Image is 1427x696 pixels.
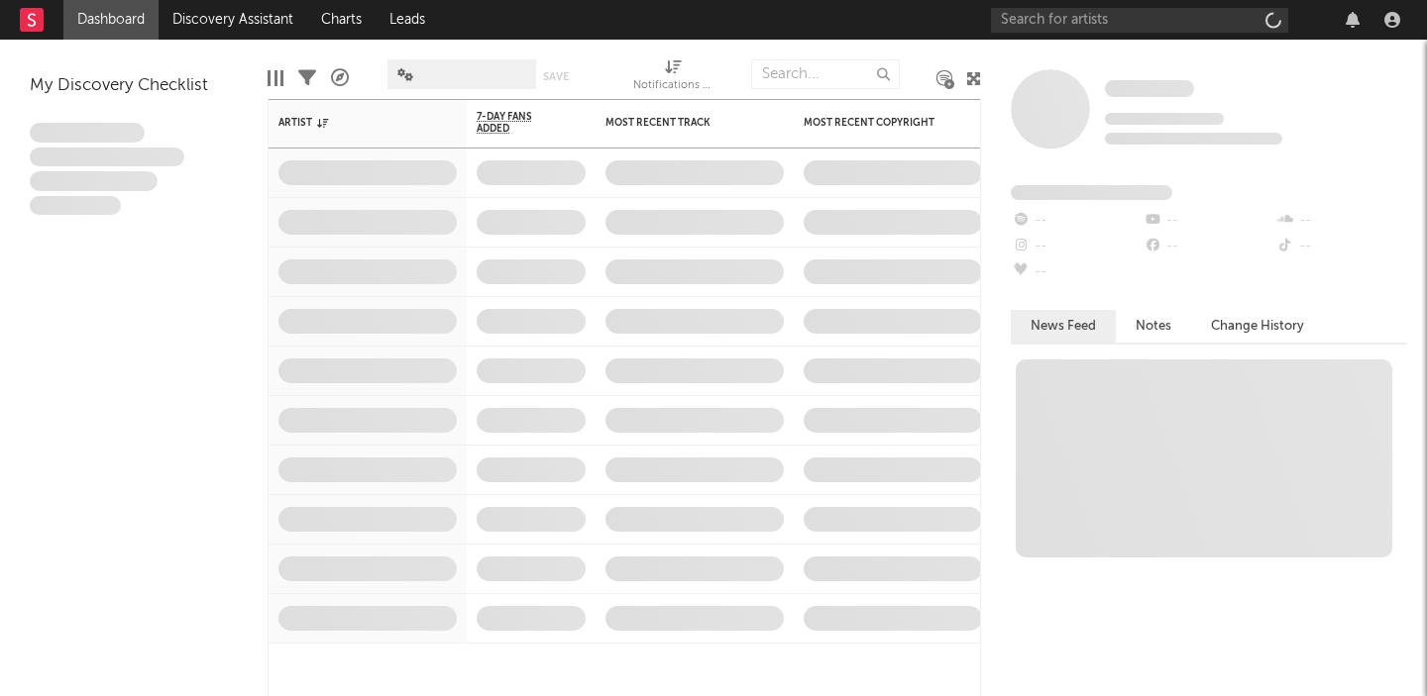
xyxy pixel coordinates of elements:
span: Aliquam viverra [30,196,121,216]
div: -- [1011,234,1143,259]
span: 0 fans last week [1105,133,1282,145]
span: 7-Day Fans Added [477,111,556,135]
div: -- [1143,234,1274,259]
input: Search... [751,59,900,89]
div: A&R Pipeline [331,50,349,107]
button: News Feed [1011,310,1116,343]
div: -- [1143,208,1274,234]
span: Some Artist [1105,80,1194,97]
div: Notifications (Artist) [633,50,713,107]
span: Fans Added by Platform [1011,185,1172,200]
button: Change History [1191,310,1324,343]
span: Praesent ac interdum [30,171,158,191]
div: Artist [278,117,427,129]
span: Tracking Since: [DATE] [1105,113,1224,125]
div: Most Recent Copyright [804,117,952,129]
div: Most Recent Track [605,117,754,129]
div: Edit Columns [268,50,283,107]
span: Lorem ipsum dolor [30,123,145,143]
div: Filters [298,50,316,107]
div: Notifications (Artist) [633,74,713,98]
div: -- [1011,208,1143,234]
button: Save [543,71,569,82]
a: Some Artist [1105,79,1194,99]
div: -- [1275,234,1407,259]
div: -- [1275,208,1407,234]
div: -- [1011,259,1143,285]
div: My Discovery Checklist [30,74,238,98]
input: Search for artists [991,8,1288,33]
button: Notes [1116,310,1191,343]
span: Integer aliquet in purus et [30,148,184,167]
